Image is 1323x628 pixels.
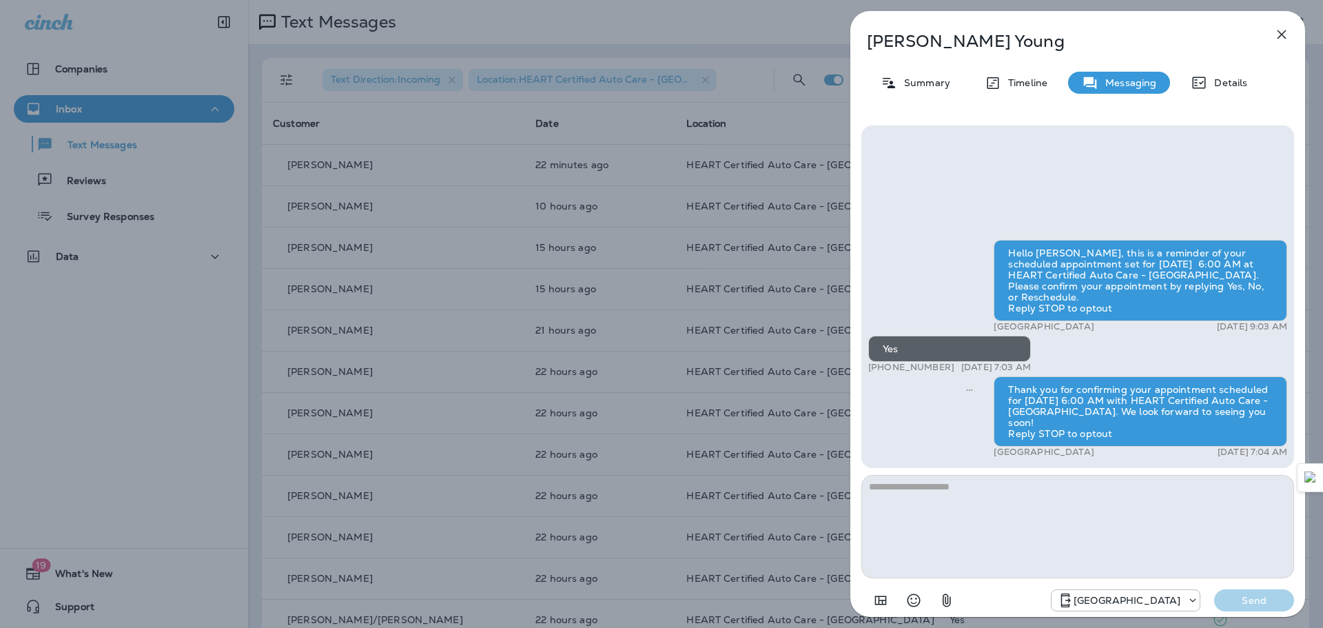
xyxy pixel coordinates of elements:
[994,240,1287,321] div: Hello [PERSON_NAME], this is a reminder of your scheduled appointment set for [DATE] 6:00 AM at H...
[1217,321,1287,332] p: [DATE] 9:03 AM
[1001,77,1047,88] p: Timeline
[1304,472,1317,484] img: Detect Auto
[1218,447,1287,458] p: [DATE] 7:04 AM
[994,376,1287,447] div: Thank you for confirming your appointment scheduled for [DATE] 6:00 AM with HEART Certified Auto ...
[867,32,1243,51] p: [PERSON_NAME] Young
[900,587,927,614] button: Select an emoji
[1052,592,1200,609] div: +1 (847) 262-3704
[994,321,1094,332] p: [GEOGRAPHIC_DATA]
[961,362,1031,373] p: [DATE] 7:03 AM
[1098,77,1156,88] p: Messaging
[1207,77,1247,88] p: Details
[867,587,894,614] button: Add in a premade template
[994,447,1094,458] p: [GEOGRAPHIC_DATA]
[966,383,973,395] span: Sent
[897,77,950,88] p: Summary
[868,336,1031,362] div: Yes
[1074,595,1180,606] p: [GEOGRAPHIC_DATA]
[868,362,954,373] p: [PHONE_NUMBER]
